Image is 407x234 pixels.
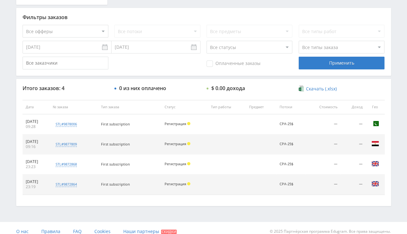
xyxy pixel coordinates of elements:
[56,122,77,127] div: stl#9878006
[23,57,108,69] input: Все заказчики
[207,60,261,67] span: Оплаченные заказы
[119,85,166,91] div: 0 из них оплачено
[98,100,161,114] th: Тип заказа
[26,179,46,184] div: [DATE]
[26,124,46,129] div: 09:28
[371,180,379,188] img: gbr.png
[161,100,208,114] th: Статус
[305,134,341,154] td: —
[305,154,341,174] td: —
[208,100,246,114] th: Тип работы
[371,160,379,167] img: gbr.png
[305,174,341,195] td: —
[101,142,130,146] span: First subscription
[280,182,302,186] div: CPA-25$
[165,141,186,146] span: Регистрация
[299,85,304,92] img: xlsx
[305,114,341,134] td: —
[56,142,77,147] div: stl#9877809
[23,100,50,114] th: Дата
[26,119,46,124] div: [DATE]
[280,142,302,146] div: CPA-25$
[306,86,337,91] span: Скачать (.xlsx)
[161,230,177,234] span: Скидки
[341,100,365,114] th: Доход
[165,181,186,186] span: Регистрация
[101,162,130,167] span: First subscription
[280,122,302,126] div: CPA-25$
[26,164,46,169] div: 23:23
[50,100,98,114] th: № заказа
[341,134,365,154] td: —
[371,140,379,147] img: egy.png
[56,182,77,187] div: stl#9872864
[366,100,385,114] th: Гео
[187,162,190,165] span: Холд
[246,100,276,114] th: Предмет
[211,85,245,91] div: $ 0.00 дохода
[26,139,46,144] div: [DATE]
[101,122,130,126] span: First subscription
[299,57,384,69] div: Применить
[187,122,190,125] span: Холд
[276,100,305,114] th: Потоки
[26,144,46,149] div: 09:16
[26,184,46,189] div: 23:19
[23,85,108,91] div: Итого заказов: 4
[341,114,365,134] td: —
[341,174,365,195] td: —
[187,182,190,185] span: Холд
[299,86,337,92] a: Скачать (.xlsx)
[187,142,190,145] span: Холд
[26,159,46,164] div: [DATE]
[280,162,302,166] div: CPA-25$
[305,100,341,114] th: Стоимость
[101,182,130,187] span: First subscription
[371,120,379,127] img: pak.png
[56,162,77,167] div: stl#9872868
[165,121,186,126] span: Регистрация
[341,154,365,174] td: —
[23,14,385,20] div: Фильтры заказов
[165,161,186,166] span: Регистрация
